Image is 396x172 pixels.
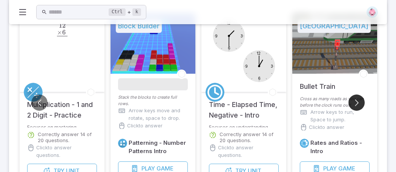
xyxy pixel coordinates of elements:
p: Arrow keys to run, Space to jump. [310,108,370,124]
p: Stack the blocks to create full rows. [118,94,188,107]
p: Click to answer questions. [309,124,370,139]
text: 3 [270,64,273,68]
p: Cross as many roads as you can before the clock runs out! [300,96,370,108]
a: Multiply/Divide [24,82,43,101]
h6: Patterning - Number Patterns Intro [129,139,188,155]
kbd: Ctrl [109,8,126,16]
span: . [66,28,68,36]
button: Go to next slide [348,95,365,111]
p: Click to answer questions. [36,144,97,159]
text: 12 [227,21,230,25]
p: Correctly answer 14 of 20 questions. [219,131,279,143]
img: hexagon.svg [367,6,378,18]
h5: [GEOGRAPHIC_DATA] [298,19,371,33]
p: Focuses on understanding changes in time. [209,124,279,127]
text: 6 [227,46,230,50]
a: Time [206,82,224,101]
h5: Time - Elapsed Time, Negative - Intro [209,92,279,121]
h5: Block Builder [116,19,162,33]
text: 9 [245,64,248,68]
text: 9 [215,34,218,38]
div: + [109,8,141,17]
text: 6 [258,76,260,81]
p: Arrow keys move and rotate, space to drop. [129,107,188,122]
span: × [57,28,62,36]
button: Go to previous slide [31,95,48,111]
p: Correctly answer 14 of 20 questions. [38,131,97,143]
span: 6 [62,28,66,36]
kbd: k [132,8,141,16]
span: . [66,22,68,29]
span: 12 [59,22,66,29]
h6: Rates and Ratios - Intro [310,139,370,155]
a: Rates/Ratios [300,139,309,148]
p: Click to answer questions. [218,144,279,159]
p: Click to answer questions. [127,122,188,137]
h5: Multiplication - 1 and 2 Digit - Practice [27,92,97,121]
a: Visual Patterning [118,139,127,148]
h5: Bullet Train [300,74,335,92]
p: Focuses on mastering multiplication up to two digits. [27,124,97,127]
text: 12 [257,51,261,56]
text: 3 [240,34,243,38]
